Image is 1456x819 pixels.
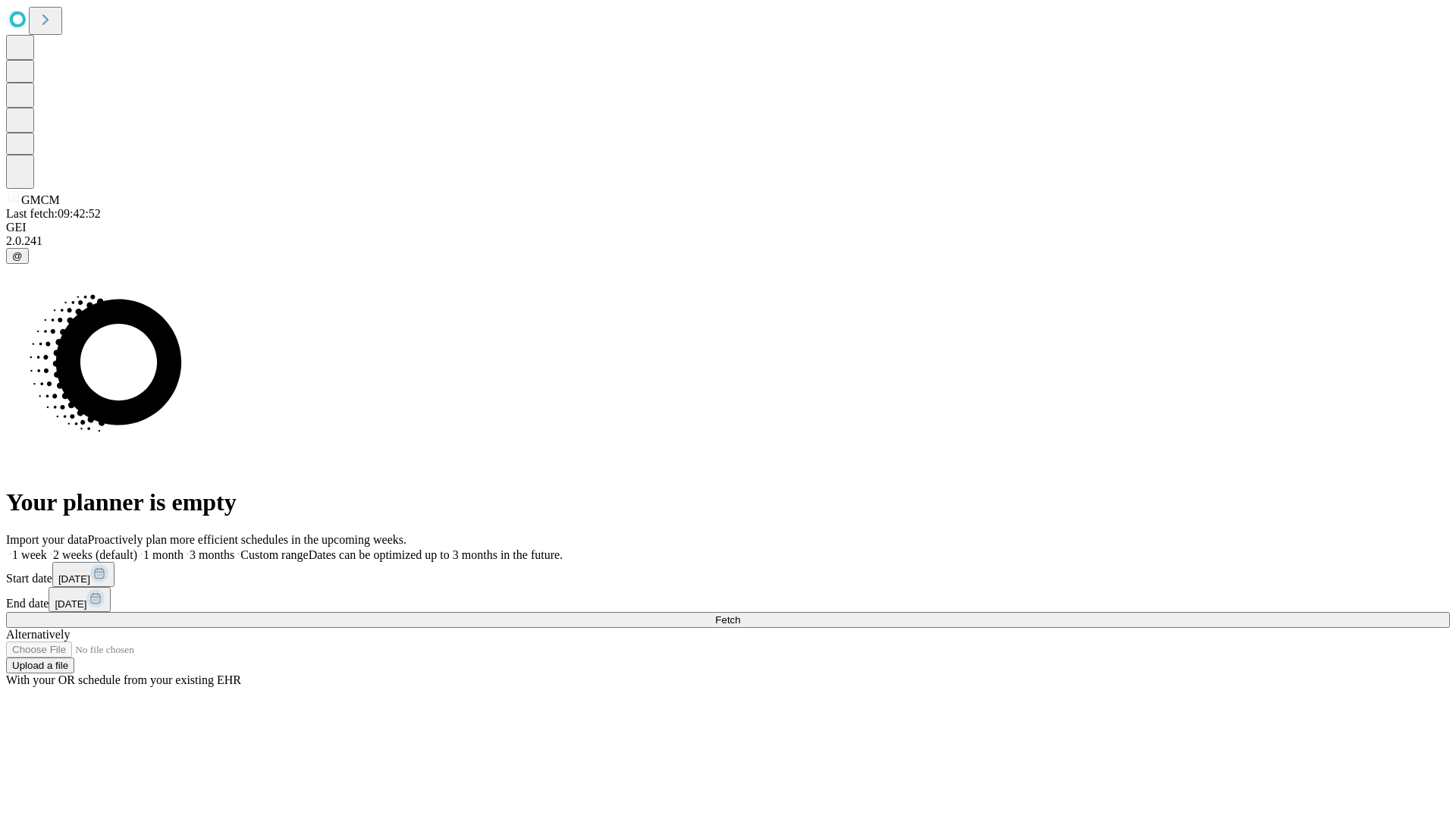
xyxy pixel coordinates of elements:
[6,533,88,546] span: Import your data
[88,533,406,546] span: Proactively plan more efficient schedules in the upcoming weeks.
[190,548,234,561] span: 3 months
[52,562,115,587] button: [DATE]
[6,587,1450,612] div: End date
[53,548,137,561] span: 2 weeks (default)
[12,548,47,561] span: 1 week
[12,250,23,262] span: @
[55,598,86,610] span: [DATE]
[6,488,1450,516] h1: Your planner is empty
[49,587,111,612] button: [DATE]
[6,657,74,673] button: Upload a file
[6,673,241,686] span: With your OR schedule from your existing EHR
[6,221,1450,234] div: GEI
[309,548,563,561] span: Dates can be optimized up to 3 months in the future.
[715,614,740,626] span: Fetch
[143,548,184,561] span: 1 month
[6,628,70,641] span: Alternatively
[6,234,1450,248] div: 2.0.241
[6,207,101,220] span: Last fetch: 09:42:52
[240,548,308,561] span: Custom range
[21,193,60,206] span: GMCM
[6,562,1450,587] div: Start date
[6,248,29,264] button: @
[58,573,90,585] span: [DATE]
[6,612,1450,628] button: Fetch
